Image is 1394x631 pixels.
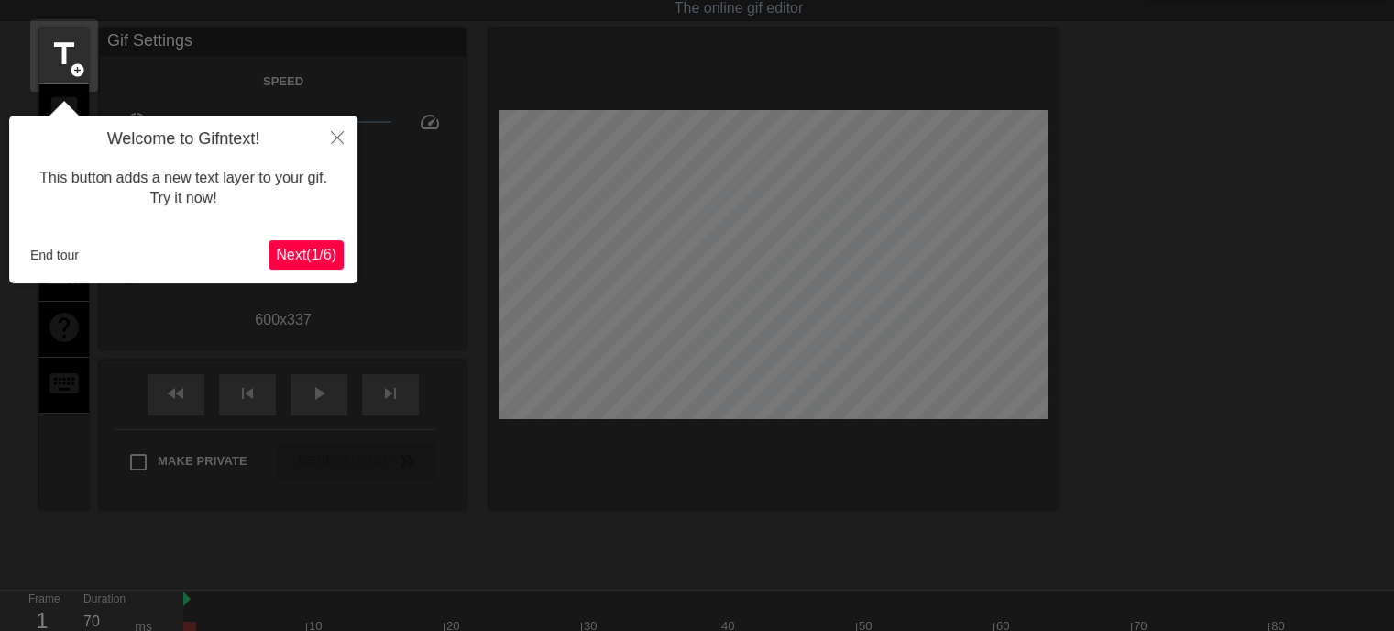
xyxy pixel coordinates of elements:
span: Next ( 1 / 6 ) [276,247,336,262]
h4: Welcome to Gifntext! [23,129,344,149]
div: This button adds a new text layer to your gif. Try it now! [23,149,344,227]
button: Next [269,240,344,270]
button: Close [317,116,357,158]
button: End tour [23,241,86,269]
